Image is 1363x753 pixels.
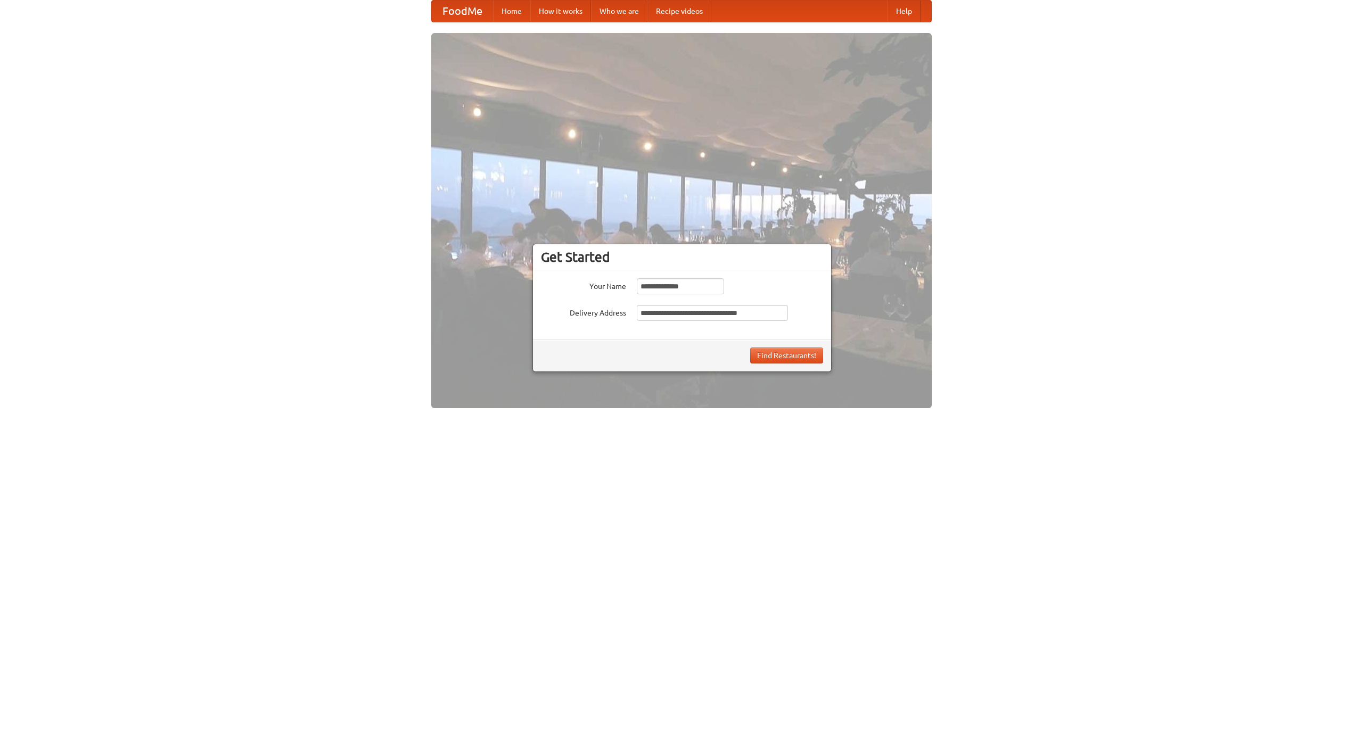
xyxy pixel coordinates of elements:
a: Recipe videos [647,1,711,22]
a: FoodMe [432,1,493,22]
button: Find Restaurants! [750,347,823,363]
label: Delivery Address [541,305,626,318]
label: Your Name [541,278,626,292]
a: Who we are [591,1,647,22]
a: How it works [530,1,591,22]
a: Home [493,1,530,22]
h3: Get Started [541,249,823,265]
a: Help [888,1,921,22]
